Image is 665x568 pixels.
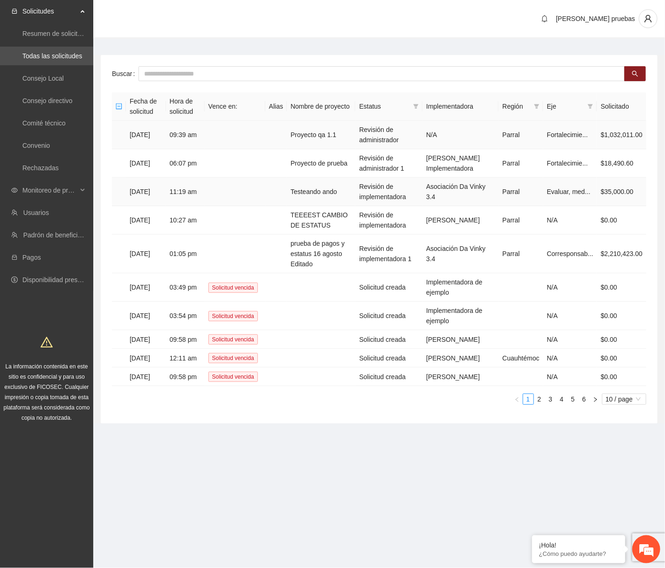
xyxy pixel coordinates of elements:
[499,178,543,206] td: Parral
[355,330,423,349] td: Solicitud creada
[597,330,646,349] td: $0.00
[597,178,646,206] td: $35,000.00
[543,330,597,349] td: N/A
[597,121,646,149] td: $1,032,011.00
[22,97,72,104] a: Consejo directivo
[499,349,543,367] td: Cuauhtémoc
[355,121,423,149] td: Revisión de administrador
[423,235,499,273] td: Asociación Da Vinky 3.4
[208,334,258,345] span: Solicitud vencida
[411,99,421,113] span: filter
[593,397,598,402] span: right
[126,330,166,349] td: [DATE]
[126,92,166,121] th: Fecha de solicitud
[423,149,499,178] td: [PERSON_NAME] Implementadora
[208,311,258,321] span: Solicitud vencida
[568,394,579,405] li: 5
[499,149,543,178] td: Parral
[23,209,49,216] a: Usuarios
[166,178,205,206] td: 11:19 am
[602,394,646,405] div: Page Size
[287,149,355,178] td: Proyecto de prueba
[126,349,166,367] td: [DATE]
[355,349,423,367] td: Solicitud creada
[499,235,543,273] td: Parral
[597,302,646,330] td: $0.00
[539,541,618,549] div: ¡Hola!
[543,302,597,330] td: N/A
[523,394,534,405] li: 1
[287,235,355,273] td: prueba de pagos y estatus 16 agosto Editado
[423,349,499,367] td: [PERSON_NAME]
[597,367,646,386] td: $0.00
[502,101,530,111] span: Región
[126,273,166,302] td: [DATE]
[4,363,90,421] span: La información contenida en este sitio es confidencial y para uso exclusivo de FICOSEC. Cualquier...
[355,178,423,206] td: Revisión de implementadora
[538,15,552,22] span: bell
[597,235,646,273] td: $2,210,423.00
[537,11,552,26] button: bell
[23,231,92,239] a: Padrón de beneficiarios
[22,164,59,172] a: Rechazadas
[423,121,499,149] td: N/A
[355,149,423,178] td: Revisión de administrador 1
[423,178,499,206] td: Asociación Da Vinky 3.4
[126,235,166,273] td: [DATE]
[208,353,258,363] span: Solicitud vencida
[355,206,423,235] td: Revisión de implementadora
[543,206,597,235] td: N/A
[543,273,597,302] td: N/A
[597,273,646,302] td: $0.00
[534,104,540,109] span: filter
[543,367,597,386] td: N/A
[423,206,499,235] td: [PERSON_NAME]
[423,302,499,330] td: Implementadora de ejemplo
[11,8,18,14] span: inbox
[126,178,166,206] td: [DATE]
[547,101,584,111] span: Eje
[423,273,499,302] td: Implementadora de ejemplo
[632,70,638,78] span: search
[166,367,205,386] td: 09:58 pm
[557,394,567,404] a: 4
[597,92,646,121] th: Solicitado
[586,99,595,113] span: filter
[546,394,556,404] a: 3
[579,394,589,404] a: 6
[556,15,635,22] span: [PERSON_NAME] pruebas
[423,367,499,386] td: [PERSON_NAME]
[287,206,355,235] td: TEEEEST CAMBIO DE ESTATUS
[208,283,258,293] span: Solicitud vencida
[423,330,499,349] td: [PERSON_NAME]
[499,121,543,149] td: Parral
[597,349,646,367] td: $0.00
[166,302,205,330] td: 03:54 pm
[512,394,523,405] button: left
[355,235,423,273] td: Revisión de implementadora 1
[532,99,541,113] span: filter
[208,372,258,382] span: Solicitud vencida
[639,14,657,23] span: user
[543,349,597,367] td: N/A
[22,30,127,37] a: Resumen de solicitudes por aprobar
[22,119,66,127] a: Comité técnico
[112,66,139,81] label: Buscar
[514,397,520,402] span: left
[22,276,102,284] a: Disponibilidad presupuestal
[287,92,355,121] th: Nombre de proyecto
[355,273,423,302] td: Solicitud creada
[126,302,166,330] td: [DATE]
[545,394,556,405] li: 3
[499,206,543,235] td: Parral
[534,394,545,404] a: 2
[126,149,166,178] td: [DATE]
[547,159,588,167] span: Fortalecimie...
[126,206,166,235] td: [DATE]
[22,2,77,21] span: Solicitudes
[512,394,523,405] li: Previous Page
[547,250,594,257] span: Corresponsab...
[547,131,588,139] span: Fortalecimie...
[22,52,82,60] a: Todas las solicitudes
[639,9,658,28] button: user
